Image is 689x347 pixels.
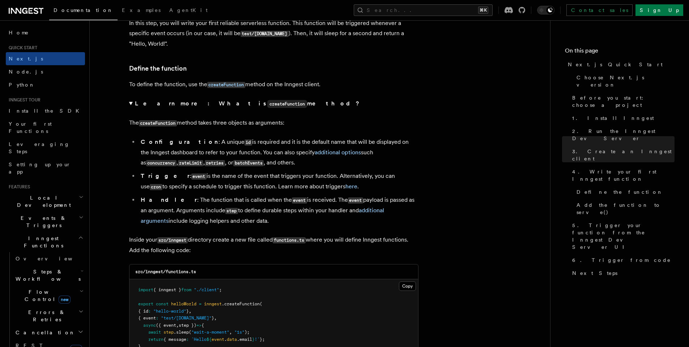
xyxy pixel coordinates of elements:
[13,252,85,265] a: Overview
[178,160,203,166] code: rateLimit
[354,4,493,16] button: Search...⌘K
[6,78,85,91] a: Python
[577,74,675,88] span: Choose Next.js version
[6,158,85,178] a: Setting up your app
[565,58,675,71] a: Next.js Quick Start
[141,196,197,203] strong: Handler
[129,18,418,49] p: In this step, you will write your first reliable serverless function. This function will be trigg...
[148,309,151,314] span: :
[225,208,238,214] code: step
[129,63,187,74] a: Define the function
[129,118,418,128] p: The method takes three objects as arguments:
[234,330,244,335] span: "1s"
[13,329,75,336] span: Cancellation
[6,26,85,39] a: Home
[156,323,176,328] span: ({ event
[148,330,161,335] span: await
[148,337,163,342] span: return
[345,183,357,190] a: here
[122,7,161,13] span: Examples
[179,323,196,328] span: step })
[9,141,70,154] span: Leveraging Steps
[9,69,43,75] span: Node.js
[569,267,675,280] a: Next Steps
[6,194,79,209] span: Local Development
[574,198,675,219] a: Add the function to serve()
[13,309,78,323] span: Errors & Retries
[157,237,188,243] code: src/inngest
[6,212,85,232] button: Events & Triggers
[255,337,260,342] span: !`
[138,315,156,321] span: { event
[205,160,225,166] code: retries
[244,139,252,146] code: id
[6,235,78,249] span: Inngest Functions
[161,315,212,321] span: "test/[DOMAIN_NAME]"
[163,337,186,342] span: { message
[135,100,361,107] strong: Learn more: What is method?
[273,237,306,243] code: functions.ts
[194,287,219,292] span: "./client"
[6,104,85,117] a: Install the SDK
[6,97,41,103] span: Inngest tour
[129,79,418,90] p: To define the function, use the method on the Inngest client.
[6,184,30,190] span: Features
[569,91,675,112] a: Before you start: choose a project
[135,269,196,274] code: src/inngest/functions.ts
[572,269,617,277] span: Next Steps
[146,160,176,166] code: concurrency
[204,301,222,306] span: inngest
[229,330,232,335] span: ,
[237,337,252,342] span: .email
[6,138,85,158] a: Leveraging Steps
[118,2,165,20] a: Examples
[191,337,207,342] span: `Hello
[176,323,179,328] span: ,
[13,265,85,285] button: Steps & Workflows
[139,137,418,168] li: : A unique is required and it is the default name that will be displayed on the Inngest dashboard...
[169,7,208,13] span: AgentKit
[244,330,250,335] span: );
[13,326,85,339] button: Cancellation
[227,337,237,342] span: data
[224,337,227,342] span: .
[165,2,212,20] a: AgentKit
[150,184,162,190] code: cron
[59,296,71,304] span: new
[292,197,307,204] code: event
[13,288,80,303] span: Flow Control
[181,287,191,292] span: from
[569,125,675,145] a: 2. Run the Inngest Dev Server
[478,7,488,14] kbd: ⌘K
[572,148,675,162] span: 3. Create an Inngest client
[6,117,85,138] a: Your first Functions
[260,337,265,342] span: };
[138,309,148,314] span: { id
[141,172,190,179] strong: Trigger
[212,315,214,321] span: }
[6,232,85,252] button: Inngest Functions
[260,301,262,306] span: (
[207,337,212,342] span: ${
[9,29,29,36] span: Home
[16,256,90,262] span: Overview
[139,120,177,126] code: createFunction
[568,61,663,68] span: Next.js Quick Start
[201,323,204,328] span: {
[49,2,118,20] a: Documentation
[129,235,418,255] p: Inside your directory create a new file called where you will define Inngest functions. Add the f...
[219,287,222,292] span: ;
[13,268,81,283] span: Steps & Workflows
[196,323,201,328] span: =>
[569,145,675,165] a: 3. Create an Inngest client
[574,185,675,198] a: Define the function
[577,188,663,196] span: Define the function
[399,281,416,291] button: Copy
[569,254,675,267] a: 6. Trigger from code
[207,82,245,88] code: createFunction
[569,219,675,254] a: 5. Trigger your function from the Inngest Dev Server UI
[574,71,675,91] a: Choose Next.js version
[54,7,113,13] span: Documentation
[156,301,169,306] span: const
[13,285,85,306] button: Flow Controlnew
